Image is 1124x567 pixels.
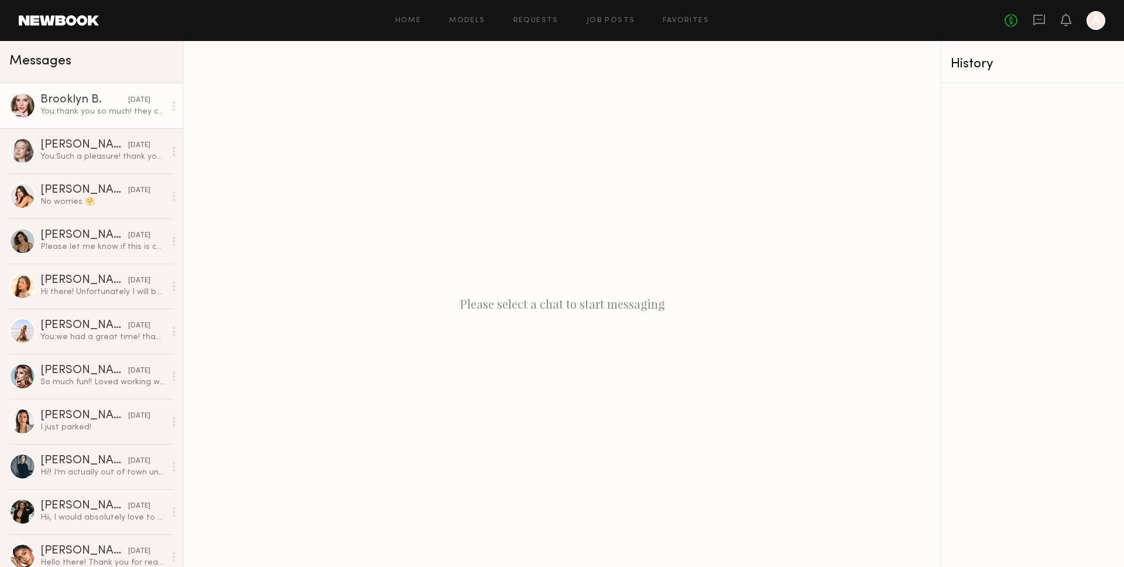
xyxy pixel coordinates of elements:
div: Please let me know if this is confirmed so I can add to my schedule for next week :) [40,241,165,252]
div: Hi there! Unfortunately I will be out of town this upcoming week. Please let me know if you need ... [40,286,165,298]
div: Hi!! I’m actually out of town until [DATE] 😓 [40,467,165,478]
div: [DATE] [128,411,150,422]
div: You: thank you so much! they came out great [40,106,165,117]
div: You: we had a great time! thank you [40,332,165,343]
div: [PERSON_NAME] [40,139,128,151]
div: [PERSON_NAME] [40,500,128,512]
div: [PERSON_NAME] [40,545,128,557]
div: [DATE] [128,230,150,241]
div: [DATE] [128,456,150,467]
div: Please select a chat to start messaging [183,41,941,567]
div: [DATE] [128,140,150,151]
a: A [1087,11,1105,30]
div: [PERSON_NAME] [40,320,128,332]
div: So much fun!! Loved working with you guys thanks again 🥰 [40,377,165,388]
div: [PERSON_NAME] [40,230,128,241]
div: [PERSON_NAME] [40,455,128,467]
a: Models [449,17,485,25]
div: Hii, I would absolutely love to work with you but I’m booked until the 7th. In case, you guys cha... [40,512,165,523]
div: [PERSON_NAME] [40,410,128,422]
div: Brooklyn B. [40,94,128,106]
div: [PERSON_NAME] [40,185,128,196]
div: [DATE] [128,95,150,106]
a: Home [395,17,421,25]
div: [DATE] [128,501,150,512]
div: [DATE] [128,546,150,557]
div: No worries 🤗 [40,196,165,207]
div: You: Such a pleasure! thank you so much! [40,151,165,162]
a: Favorites [663,17,709,25]
div: [DATE] [128,185,150,196]
a: Job Posts [587,17,635,25]
span: Messages [9,54,71,68]
div: [DATE] [128,275,150,286]
div: [PERSON_NAME] [40,275,128,286]
div: [DATE] [128,366,150,377]
div: History [951,57,1115,71]
a: Requests [513,17,558,25]
div: I just parked! [40,422,165,433]
div: [PERSON_NAME] [40,365,128,377]
div: [DATE] [128,320,150,332]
